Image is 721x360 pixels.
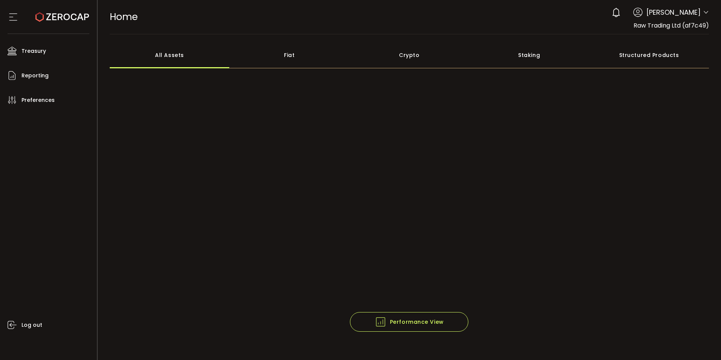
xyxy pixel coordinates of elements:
[589,42,709,68] div: Structured Products
[469,42,589,68] div: Staking
[110,10,138,23] span: Home
[349,42,469,68] div: Crypto
[21,95,55,106] span: Preferences
[350,312,468,332] button: Performance View
[21,46,46,57] span: Treasury
[646,7,701,17] span: [PERSON_NAME]
[21,320,42,331] span: Log out
[21,70,49,81] span: Reporting
[634,21,709,30] span: Raw Trading Ltd (af7c49)
[110,42,230,68] div: All Assets
[375,316,444,328] span: Performance View
[229,42,349,68] div: Fiat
